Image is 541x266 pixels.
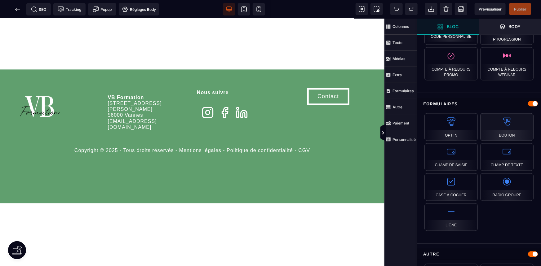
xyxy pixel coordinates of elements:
span: Popup [93,6,112,12]
b: Nous suivre [197,71,229,76]
strong: Texte [392,40,402,45]
span: Enregistrer [455,3,467,15]
div: Formulaires [417,98,541,110]
span: Tracking [58,6,81,12]
b: VB Formation [108,76,144,81]
span: Défaire [390,3,403,15]
span: Enregistrer le contenu [509,3,531,15]
strong: Extra [392,72,402,77]
span: Réglages Body [122,6,156,12]
div: Autre [417,249,541,260]
div: Compte à rebours webinar [480,47,534,81]
span: Métadata SEO [26,3,51,15]
span: Créer une alerte modale [88,3,116,15]
button: Contact [307,69,349,86]
strong: Formulaires [392,89,414,93]
strong: Paiement [392,121,409,125]
strong: Personnalisé [392,137,416,142]
span: Voir les composants [356,3,368,15]
span: Copyright © 2025 - Tous droits réservés - Mentions légales - Politique de confidentialité - CGV [74,129,310,134]
span: Importer [425,3,437,15]
span: Ouvrir les calques [479,19,541,35]
span: Voir mobile [253,3,265,15]
span: Favicon [119,3,159,15]
span: Voir tablette [238,3,250,15]
span: [EMAIL_ADDRESS][DOMAIN_NAME] [108,100,157,111]
span: Extra [384,67,417,83]
strong: Body [509,24,521,29]
div: Opt In [424,113,478,141]
span: Formulaires [384,83,417,99]
div: Bouton [480,113,534,141]
span: Texte [384,35,417,51]
span: Code de suivi [53,3,86,15]
div: Ligne [424,203,478,231]
span: Colonnes [384,19,417,35]
span: Publier [514,7,526,11]
span: Afficher les vues [417,124,423,142]
span: Nettoyage [440,3,452,15]
div: Radio Groupe [480,173,534,201]
span: Rétablir [405,3,418,15]
div: Champ de saisie [424,143,478,171]
span: 56000 Vannes [108,94,143,99]
strong: Bloc [447,24,459,29]
strong: Autre [392,105,402,109]
span: Aperçu [475,3,506,15]
span: Paiement [384,115,417,131]
div: Case à cocher [424,173,478,201]
span: Capture d'écran [370,3,383,15]
div: Compte à rebours promo [424,47,478,81]
span: SEO [31,6,47,12]
span: Retour [11,3,24,15]
span: [STREET_ADDRESS][PERSON_NAME] [108,82,162,93]
div: Champ de texte [480,143,534,171]
span: Autre [384,99,417,115]
span: Ouvrir les blocs [417,19,479,35]
span: Personnalisé [384,131,417,147]
strong: Médias [392,56,406,61]
span: Voir bureau [223,3,235,15]
span: Médias [384,51,417,67]
strong: Colonnes [392,24,409,29]
span: Prévisualiser [479,7,502,11]
img: 86a4aa658127570b91344bfc39bbf4eb_Blanc_sur_fond_vert.png [19,69,61,107]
